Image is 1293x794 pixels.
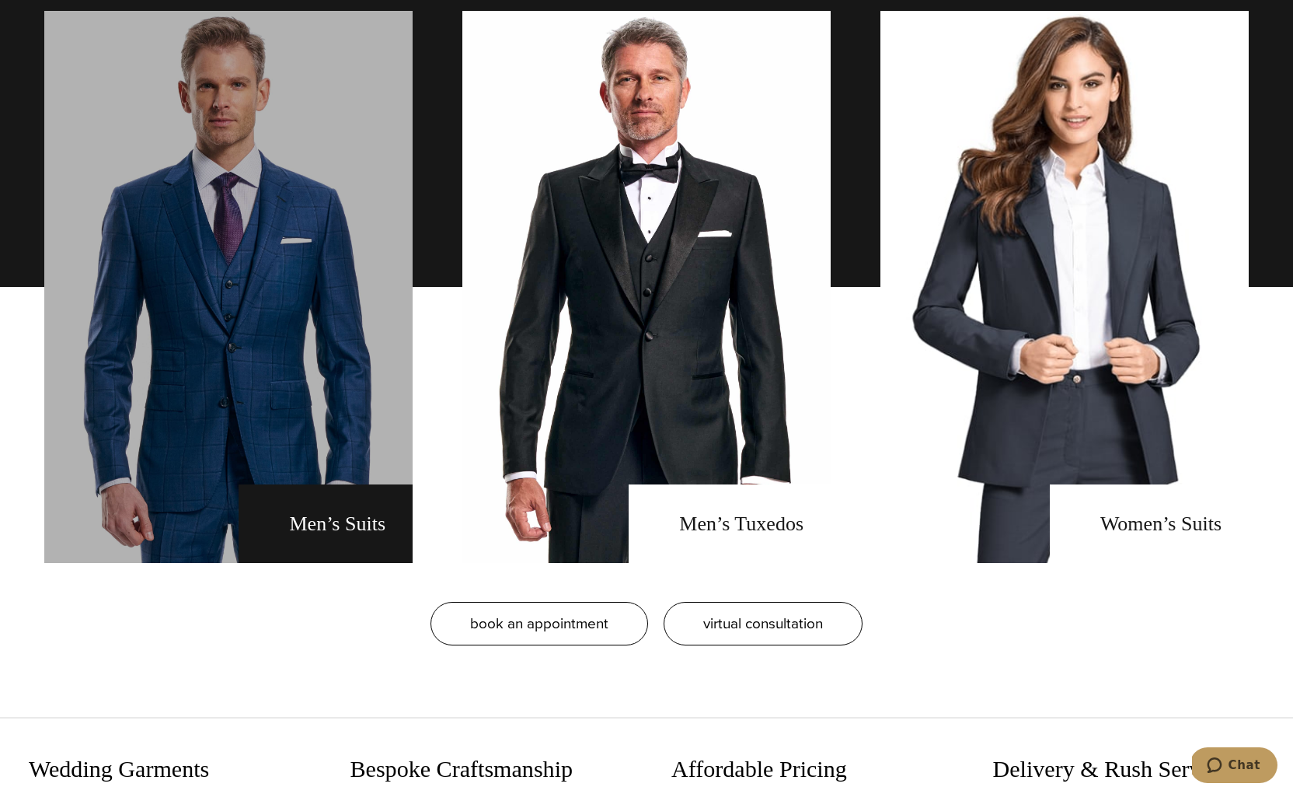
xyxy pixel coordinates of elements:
[29,755,301,783] h3: Wedding Garments
[430,602,648,645] a: book an appointment
[44,11,413,563] a: men's suits
[664,602,863,645] a: virtual consultation
[350,755,622,783] h3: Bespoke Craftsmanship
[993,755,1265,783] h3: Delivery & Rush Service
[880,11,1249,563] a: Women's Suits
[703,612,823,635] span: virtual consultation
[671,755,943,783] h3: Affordable Pricing
[470,612,608,635] span: book an appointment
[1192,747,1277,786] iframe: Opens a widget where you can chat to one of our agents
[462,11,831,563] a: men's tuxedos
